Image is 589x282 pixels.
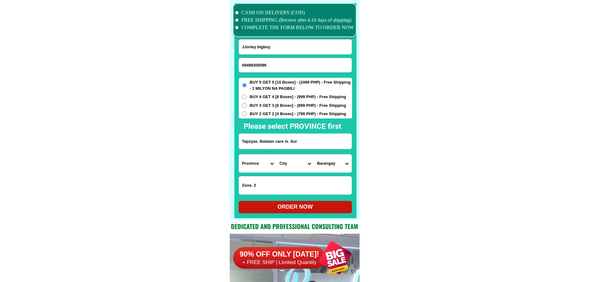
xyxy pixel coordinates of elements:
[250,94,346,100] span: BUY 4 GET 4 [8 Boxes] - (999 PHP) - Free Shipping
[242,94,247,99] input: BUY 4 GET 4 [8 Boxes] - (999 PHP) - Free Shipping
[314,154,351,172] select: Select commune
[244,121,408,132] h2: Please select PROVINCE first
[233,250,326,259] h6: 90% OFF ONLY [DATE]!
[239,203,352,211] div: ORDER NOW
[239,134,352,149] input: Input address
[235,24,354,31] li: COMPLETE THE FORM BELOW TO ORDER NOW
[250,102,346,109] span: BUY 3 GET 3 [6 Boxes] - (899 PHP) - Free Shipping
[235,16,354,24] li: FREE SHIPPING (Receive after 4-10 days of shipping)
[250,111,346,117] span: BUY 2 GET 2 [4 Boxes] - (799 PHP) - Free Shipping
[239,154,276,172] select: Select province
[239,40,352,54] input: Input full_name
[239,58,352,72] input: Input phone_number
[250,79,352,91] span: BUY 5 GET 5 [10 Boxes] - (1099 PHP) - Free Shipping - 1 MILYON NA PAGBILI
[242,103,247,108] input: BUY 3 GET 3 [6 Boxes] - (899 PHP) - Free Shipping
[239,176,352,194] input: Input LANDMARKOFLOCATION
[233,259,326,266] h6: + FREE SHIP | Limited Quantily
[235,9,354,16] li: CASH ON DELIVERY (COD)
[230,222,360,231] h2: Dedicated and professional consulting team
[242,83,247,88] input: BUY 5 GET 5 [10 Boxes] - (1099 PHP) - Free Shipping - 1 MILYON NA PAGBILI
[242,111,247,116] input: BUY 2 GET 2 [4 Boxes] - (799 PHP) - Free Shipping
[276,154,314,172] select: Select district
